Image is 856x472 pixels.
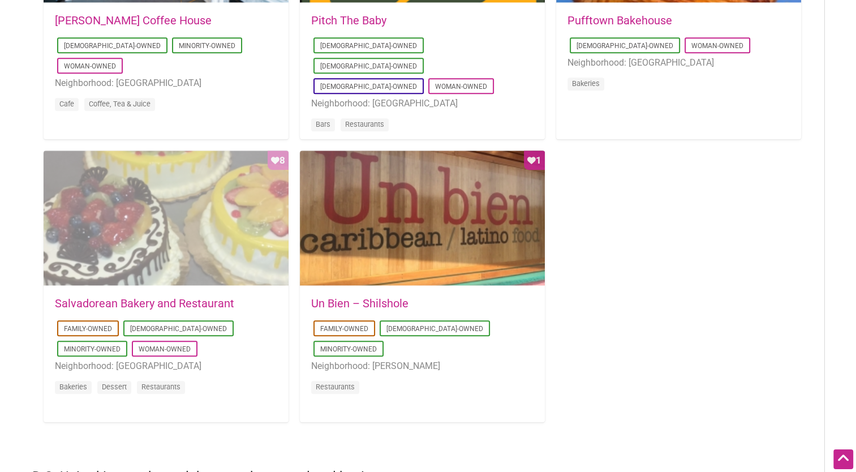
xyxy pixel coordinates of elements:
[833,449,853,469] div: Scroll Back to Top
[141,383,180,391] a: Restaurants
[139,345,191,353] a: Woman-Owned
[311,14,386,27] a: Pitch The Baby
[577,42,673,50] a: [DEMOGRAPHIC_DATA]-Owned
[320,345,377,353] a: Minority-Owned
[435,83,487,91] a: Woman-Owned
[59,100,74,108] a: Cafe
[567,55,790,70] li: Neighborhood: [GEOGRAPHIC_DATA]
[311,297,408,310] a: Un Bien – Shilshole
[130,325,227,333] a: [DEMOGRAPHIC_DATA]-Owned
[567,14,672,27] a: Pufftown Bakehouse
[55,14,212,27] a: [PERSON_NAME] Coffee House
[55,297,234,310] a: Salvadorean Bakery and Restaurant
[102,383,127,391] a: Dessert
[691,42,743,50] a: Woman-Owned
[55,76,277,91] li: Neighborhood: [GEOGRAPHIC_DATA]
[64,42,161,50] a: [DEMOGRAPHIC_DATA]-Owned
[320,325,368,333] a: Family-Owned
[320,42,417,50] a: [DEMOGRAPHIC_DATA]-Owned
[179,42,235,50] a: Minority-Owned
[572,79,600,88] a: Bakeries
[320,83,417,91] a: [DEMOGRAPHIC_DATA]-Owned
[89,100,150,108] a: Coffee, Tea & Juice
[55,359,277,374] li: Neighborhood: [GEOGRAPHIC_DATA]
[345,120,384,128] a: Restaurants
[59,383,87,391] a: Bakeries
[64,325,112,333] a: Family-Owned
[320,62,417,70] a: [DEMOGRAPHIC_DATA]-Owned
[316,120,330,128] a: Bars
[386,325,483,333] a: [DEMOGRAPHIC_DATA]-Owned
[316,383,355,391] a: Restaurants
[311,96,534,111] li: Neighborhood: [GEOGRAPHIC_DATA]
[64,62,116,70] a: Woman-Owned
[64,345,121,353] a: Minority-Owned
[311,359,534,374] li: Neighborhood: [PERSON_NAME]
